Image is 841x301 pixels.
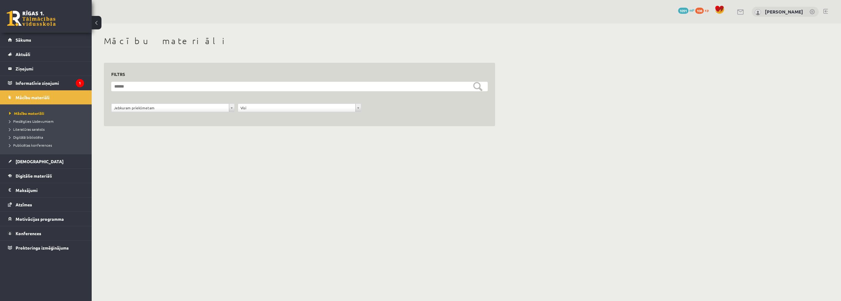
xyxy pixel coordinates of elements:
[8,198,84,212] a: Atzīmes
[755,9,761,15] img: Jānis Tāre
[705,8,709,13] span: xp
[76,79,84,87] i: 1
[9,134,86,140] a: Digitālā bibliotēka
[678,8,694,13] a: 1091 mP
[16,183,84,197] legend: Maksājumi
[16,159,64,164] span: [DEMOGRAPHIC_DATA]
[8,62,84,76] a: Ziņojumi
[16,202,32,207] span: Atzīmes
[16,62,84,76] legend: Ziņojumi
[16,95,50,100] span: Mācību materiāli
[16,216,64,222] span: Motivācijas programma
[9,111,86,116] a: Mācību materiāli
[104,36,495,46] h1: Mācību materiāli
[111,70,480,78] h3: Filtrs
[765,9,803,15] a: [PERSON_NAME]
[16,173,52,179] span: Digitālie materiāli
[8,154,84,168] a: [DEMOGRAPHIC_DATA]
[9,143,52,148] span: Publicētas konferences
[9,111,44,116] span: Mācību materiāli
[9,119,86,124] a: Pieslēgties Uzdevumiem
[8,241,84,255] a: Proktoringa izmēģinājums
[8,226,84,240] a: Konferences
[8,76,84,90] a: Informatīvie ziņojumi1
[238,104,361,112] a: Visi
[16,51,30,57] span: Aktuāli
[16,245,69,250] span: Proktoringa izmēģinājums
[8,33,84,47] a: Sākums
[9,119,53,124] span: Pieslēgties Uzdevumiem
[695,8,704,14] span: 108
[112,104,234,112] a: Jebkuram priekšmetam
[8,47,84,61] a: Aktuāli
[9,127,45,132] span: Literatūras saraksts
[8,90,84,104] a: Mācību materiāli
[16,231,41,236] span: Konferences
[678,8,689,14] span: 1091
[8,212,84,226] a: Motivācijas programma
[114,104,226,112] span: Jebkuram priekšmetam
[695,8,712,13] a: 108 xp
[7,11,56,26] a: Rīgas 1. Tālmācības vidusskola
[8,183,84,197] a: Maksājumi
[689,8,694,13] span: mP
[9,126,86,132] a: Literatūras saraksts
[9,135,43,140] span: Digitālā bibliotēka
[9,142,86,148] a: Publicētas konferences
[16,76,84,90] legend: Informatīvie ziņojumi
[16,37,31,43] span: Sākums
[8,169,84,183] a: Digitālie materiāli
[241,104,353,112] span: Visi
